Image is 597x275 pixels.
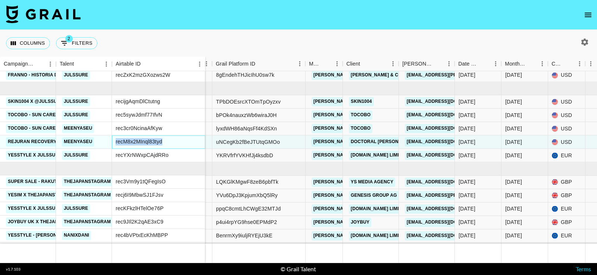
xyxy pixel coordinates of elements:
[281,265,316,273] div: © Grail Talent
[405,70,526,80] a: [EMAIL_ADDRESS][PERSON_NAME][DOMAIN_NAME]
[309,57,321,71] div: Manager
[505,232,522,240] div: Sep '25
[201,58,212,69] button: Menu
[116,72,170,79] div: recZxK2mzGXozws2W
[548,202,585,216] div: EUR
[563,59,574,69] button: Sort
[405,218,488,227] a: [EMAIL_ADDRESS][DOMAIN_NAME]
[343,57,398,71] div: Client
[116,232,168,239] div: rec4bVPtxEcKhMBPP
[459,219,475,226] div: 29/8/2025
[6,5,81,23] img: Grail Talent
[150,57,212,71] div: Month Due
[312,218,472,227] a: [PERSON_NAME][EMAIL_ADDRESS][PERSON_NAME][DOMAIN_NAME]
[505,98,522,105] div: Aug '25
[459,111,475,119] div: 4/7/2025
[551,57,563,71] div: Currency
[216,98,281,105] div: TPbDOEsrcXTOmTpOyzxv
[505,57,526,71] div: Month Due
[312,111,472,120] a: [PERSON_NAME][EMAIL_ADDRESS][PERSON_NAME][DOMAIN_NAME]
[101,59,112,70] button: Menu
[312,137,472,147] a: [PERSON_NAME][EMAIL_ADDRESS][PERSON_NAME][DOMAIN_NAME]
[216,192,278,199] div: YVu6DpJ3KpjumXbQ5lRy
[346,57,360,71] div: Client
[6,37,50,49] button: Select columns
[6,124,109,133] a: TOCOBO - Sun Care Press Kit campaign
[349,231,410,240] a: [DOMAIN_NAME] LIMITED
[349,191,399,200] a: Genesis Group AG
[349,70,414,80] a: [PERSON_NAME] & Co LLC
[402,57,433,71] div: [PERSON_NAME]
[387,58,398,69] button: Menu
[6,190,76,200] a: YESIM x thejapanstagram
[505,192,522,199] div: Sep '25
[116,178,166,186] div: rec3Vm9y1tQFegIsO
[45,59,56,70] button: Menu
[505,205,522,213] div: Sep '25
[505,138,522,146] div: Aug '25
[216,205,281,213] div: ppqC8cmtLhCWgE32MTJd
[349,97,374,107] a: SKIN1004
[6,217,89,227] a: JOYBUY UK x Thejapanstagram
[116,192,163,199] div: recj6I9MbwSJ1FJsv
[548,176,585,189] div: GBP
[312,204,472,214] a: [PERSON_NAME][EMAIL_ADDRESS][PERSON_NAME][DOMAIN_NAME]
[349,218,371,227] a: JOYBUY
[312,124,472,133] a: [PERSON_NAME][EMAIL_ADDRESS][PERSON_NAME][DOMAIN_NAME]
[443,58,454,69] button: Menu
[305,57,343,71] div: Manager
[6,97,100,106] a: SKIN1004 x @julssure First Collab
[360,59,371,69] button: Sort
[212,57,305,71] div: Grail Platform ID
[459,205,475,213] div: 3/8/2025
[116,111,162,119] div: rec5sywJdmf77IfvN
[405,124,488,133] a: [EMAIL_ADDRESS][DOMAIN_NAME]
[216,152,273,159] div: YKRVfrfYVKHfJj4ksdbD
[548,69,585,82] div: USD
[141,59,151,69] button: Sort
[405,111,488,120] a: [EMAIL_ADDRESS][DOMAIN_NAME]
[548,57,585,71] div: Currency
[6,70,78,80] a: Franno - Historia de Amor
[405,204,488,214] a: [EMAIL_ADDRESS][DOMAIN_NAME]
[62,217,113,227] a: thejapanstagram
[526,59,537,69] button: Sort
[116,205,164,212] div: recKFkzlHTelOe76P
[349,124,372,133] a: TOCOBO
[459,138,475,146] div: 21/7/2025
[576,265,591,272] a: Terms
[459,232,475,240] div: 19/9/2025
[398,57,454,71] div: Booker
[501,57,548,71] div: Month Due
[112,57,205,71] div: Airtable ID
[405,231,488,240] a: [EMAIL_ADDRESS][DOMAIN_NAME]
[505,111,522,119] div: Aug '25
[62,231,91,240] a: nanixdani
[459,192,475,199] div: 29/8/2025
[405,137,488,147] a: [EMAIL_ADDRESS][DOMAIN_NAME]
[216,72,274,79] div: 8gEndehTHJicIhU0sw7k
[459,125,475,132] div: 18/7/2025
[459,72,475,79] div: 17/7/2025
[548,149,585,162] div: EUR
[216,232,272,240] div: BenrmXy9iuljRYEjU3kE
[216,57,255,71] div: Grail Platform ID
[6,204,109,213] a: Yesstyle x Julssure - SEPTIEMBRE 2025
[548,216,585,229] div: GBP
[459,98,475,105] div: 25/6/2025
[6,151,99,160] a: Yesstyle x Julssure - AGOSTO 2025
[62,137,94,146] a: meenyaseu
[505,72,522,79] div: Jul '25
[116,218,163,226] div: rec9JIl2K2qAE3xC9
[490,58,501,69] button: Menu
[255,59,266,69] button: Sort
[6,267,21,272] div: v 1.7.103
[312,177,472,187] a: [PERSON_NAME][EMAIL_ADDRESS][PERSON_NAME][DOMAIN_NAME]
[312,191,472,200] a: [PERSON_NAME][EMAIL_ADDRESS][PERSON_NAME][DOMAIN_NAME]
[56,37,97,49] button: Show filters
[74,59,84,69] button: Sort
[349,151,410,160] a: [DOMAIN_NAME] LIMITED
[405,97,488,107] a: [EMAIL_ADDRESS][DOMAIN_NAME]
[349,204,410,214] a: [DOMAIN_NAME] LIMITED
[6,110,109,120] a: TOCOBO - Sun Care Press Kit campaign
